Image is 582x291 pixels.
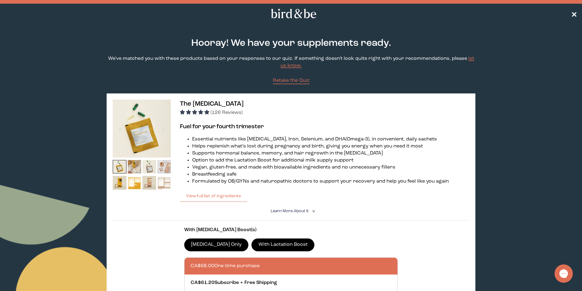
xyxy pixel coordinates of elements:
li: Essential nutrients like [MEDICAL_DATA], Iron, Selenium, and DHA (Omega-3), in convenient, daily ... [192,136,469,143]
img: thumbnail image [128,160,141,174]
img: thumbnail image [142,160,156,174]
p: We've matched you with these products based on your responses to our quiz. If something doesn't l... [107,55,475,69]
summary: Learn More About it < [271,208,312,214]
li: Vegan, gluten-free, and made with bioavailable ingredients and no unnecessary fillers [192,164,469,171]
li: Helps replenish what’s lost during pregnancy and birth, giving you energy when you need it most [192,143,469,150]
i: < [310,209,316,213]
img: thumbnail image [157,176,171,190]
label: [MEDICAL_DATA] Only [184,238,249,251]
span: Learn More About it [271,209,309,213]
iframe: Gorgias live chat messenger [551,262,576,285]
span: ✕ [571,10,577,17]
span: The [MEDICAL_DATA] [180,101,243,107]
p: With [MEDICAL_DATA] Boost(s) [184,227,398,234]
span: Retake the Quiz [273,78,309,83]
button: View full list of ingredients [180,190,247,202]
img: thumbnail image [113,176,126,190]
span: Breastfeeding safe [192,172,236,177]
a: let us know. [280,56,474,68]
img: thumbnail image [157,160,171,174]
img: thumbnail image [128,176,141,190]
img: thumbnail image [113,160,126,174]
img: thumbnail image [113,100,171,158]
a: ✕ [571,8,577,19]
label: With Lactation Boost [251,238,314,251]
img: thumbnail image [142,176,156,190]
h2: Hooray! We have your supplements ready. [181,36,402,50]
a: Retake the Quiz [273,77,309,84]
li: Formulated by OB/GYNs and naturopathic doctors to support your recovery and help you feel like yo... [192,178,469,185]
li: Option to add the Lactation Boost for additional milk supply support [192,157,469,164]
span: (126 Reviews) [210,110,243,115]
li: Supports hormonal balance, memory, and hair regrowth in the [MEDICAL_DATA] [192,150,469,157]
h3: Fuel for your fourth trimester [180,122,469,131]
span: 4.94 stars [180,110,210,115]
